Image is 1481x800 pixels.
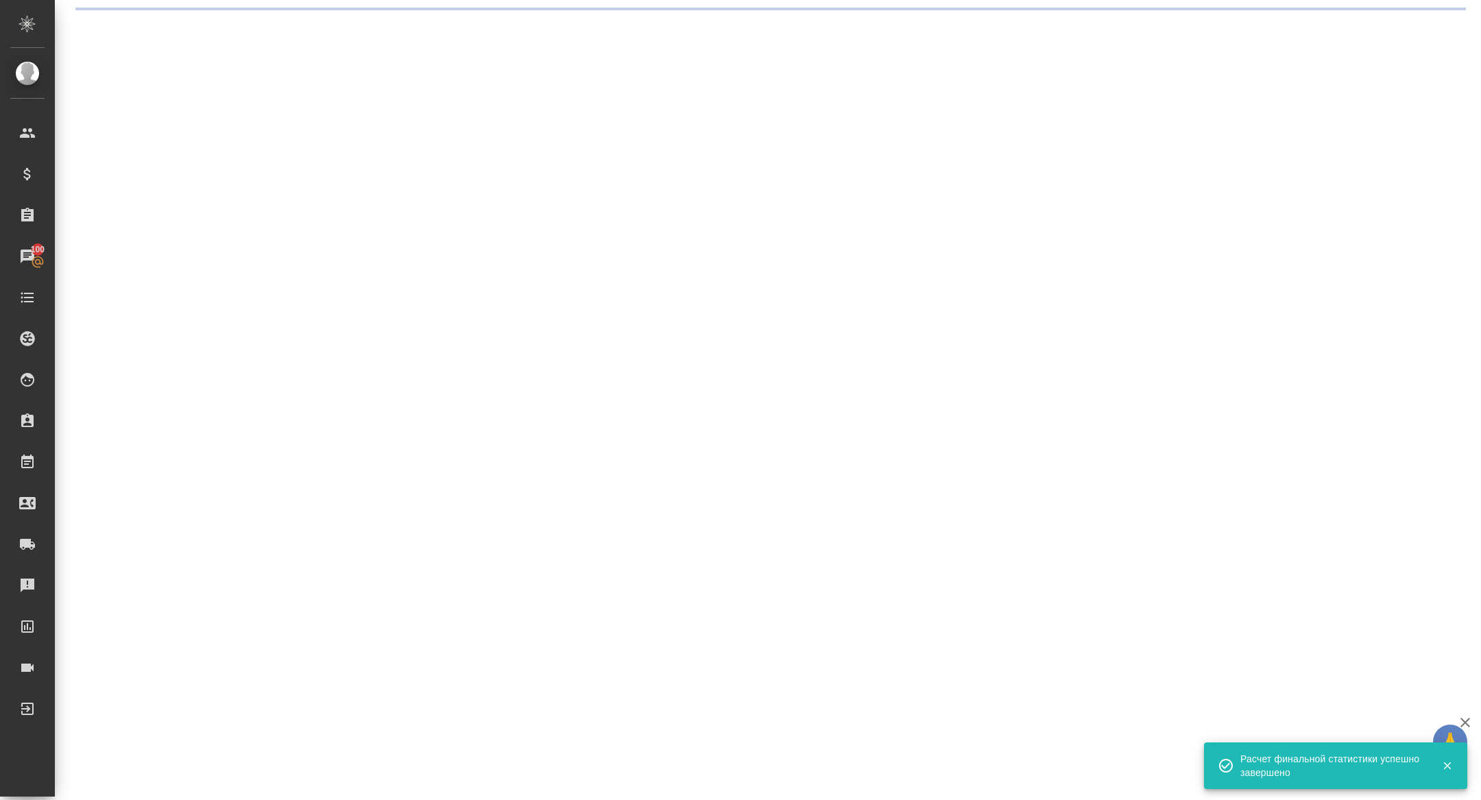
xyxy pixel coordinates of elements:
[1438,727,1462,756] span: 🙏
[1433,725,1467,759] button: 🙏
[1240,752,1421,779] div: Расчет финальной статистики успешно завершено
[23,243,53,256] span: 100
[1433,760,1461,772] button: Закрыть
[3,239,51,274] a: 100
